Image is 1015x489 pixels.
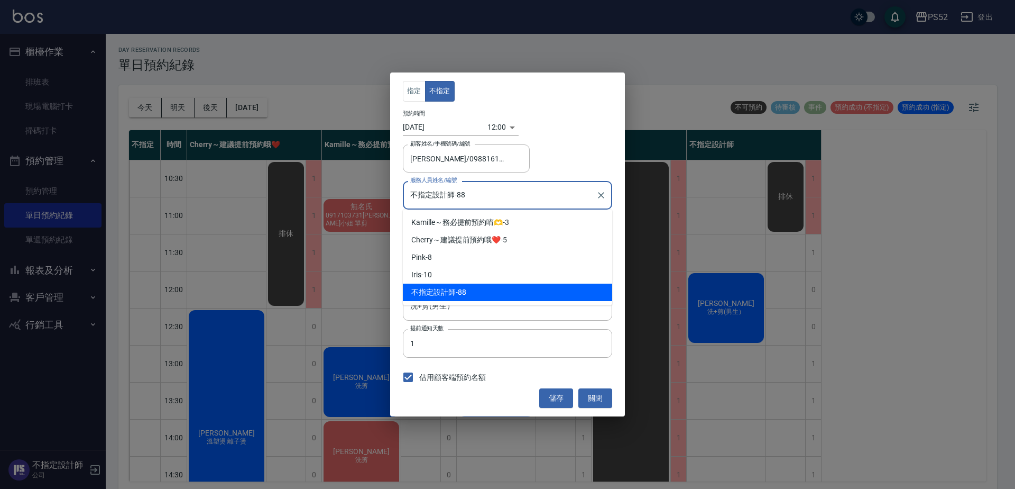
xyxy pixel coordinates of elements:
button: Clear [594,188,608,203]
button: 儲存 [539,388,573,408]
label: 服務人員姓名/編號 [410,176,457,184]
span: Iris [411,269,421,280]
span: Kamille～務必提前預約唷🫶 [411,217,503,228]
button: 指定 [403,81,426,102]
span: Pink [411,252,426,263]
div: 12:00 [487,119,506,136]
div: -88 [403,284,612,301]
span: 不指定設計師 [411,287,456,298]
div: -3 [403,214,612,231]
button: 關閉 [578,388,612,408]
input: Choose date, selected date is 2025-09-23 [403,119,487,136]
div: -5 [403,231,612,249]
div: -8 [403,249,612,266]
button: 不指定 [425,81,455,102]
div: -10 [403,266,612,284]
label: 提前通知天數 [410,324,444,332]
label: 預約時間 [403,110,425,117]
span: 佔用顧客端預約名額 [419,372,486,383]
label: 顧客姓名/手機號碼/編號 [410,140,470,148]
span: Cherry～建議提前預約哦❤️ [411,234,501,246]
